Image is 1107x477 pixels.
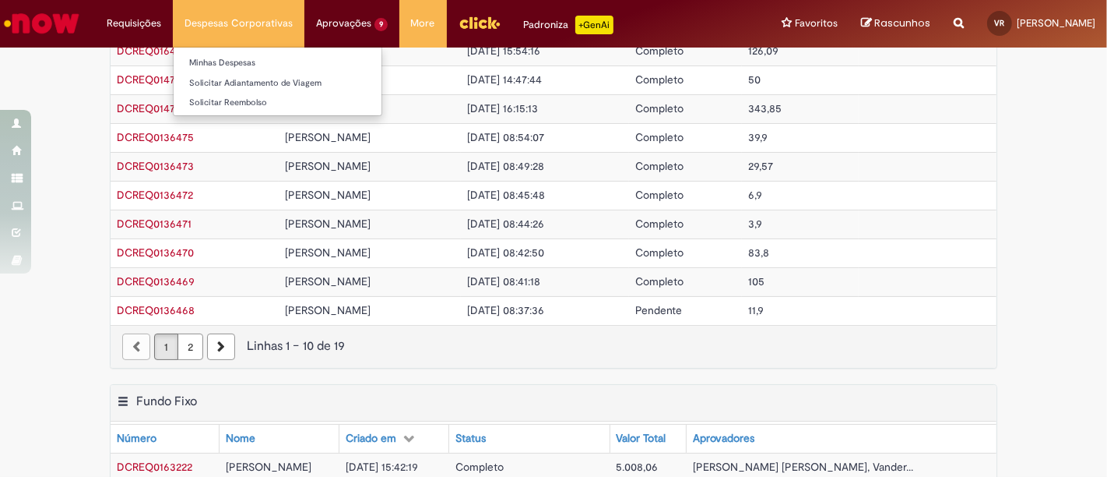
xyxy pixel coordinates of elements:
[455,431,486,447] div: Status
[117,217,192,231] span: DCREQ0136471
[117,246,194,260] span: DCREQ0136470
[117,460,192,474] a: Abrir Registro: DCREQ0163222
[467,217,544,231] span: [DATE] 08:44:26
[154,334,178,360] a: Página 1
[316,16,371,31] span: Aprovações
[467,303,544,317] span: [DATE] 08:37:36
[617,431,666,447] div: Valor Total
[184,16,293,31] span: Despesas Corporativas
[2,8,82,39] img: ServiceNow
[117,101,191,115] span: DCREQ0147614
[635,303,682,317] span: Pendente
[122,337,985,355] div: Linhas 1 − 10 de 19
[748,44,778,58] span: 126,09
[693,431,754,447] div: Aprovadores
[635,101,684,115] span: Completo
[635,159,684,173] span: Completo
[117,394,129,414] button: Fundo Fixo Menu de contexto
[411,16,435,31] span: More
[748,217,762,231] span: 3,9
[117,159,194,173] a: Abrir Registro: DCREQ0136473
[285,130,371,144] span: [PERSON_NAME]
[861,16,930,31] a: Rascunhos
[748,188,762,202] span: 6,9
[117,431,156,447] div: Número
[107,16,161,31] span: Requisições
[524,16,613,34] div: Padroniza
[117,130,194,144] span: DCREQ0136475
[285,274,371,288] span: [PERSON_NAME]
[467,246,544,260] span: [DATE] 08:42:50
[285,159,371,173] span: [PERSON_NAME]
[467,72,542,87] span: [DATE] 14:47:44
[117,130,194,144] a: Abrir Registro: DCREQ0136475
[117,274,195,288] a: Abrir Registro: DCREQ0136469
[117,44,195,58] a: Abrir Registro: DCREQ0164696
[995,18,1005,28] span: VR
[748,72,761,87] span: 50
[455,460,504,474] span: Completo
[346,460,418,474] span: [DATE] 15:42:19
[748,159,773,173] span: 29,57
[467,159,544,173] span: [DATE] 08:49:28
[285,303,371,317] span: [PERSON_NAME]
[748,303,764,317] span: 11,9
[575,16,613,34] p: +GenAi
[117,188,193,202] a: Abrir Registro: DCREQ0136472
[174,94,381,111] a: Solicitar Reembolso
[467,130,544,144] span: [DATE] 08:54:07
[1017,16,1095,30] span: [PERSON_NAME]
[136,394,197,409] h2: Fundo Fixo
[635,44,684,58] span: Completo
[174,75,381,92] a: Solicitar Adiantamento de Viagem
[174,55,381,72] a: Minhas Despesas
[117,188,193,202] span: DCREQ0136472
[285,246,371,260] span: [PERSON_NAME]
[635,217,684,231] span: Completo
[117,246,194,260] a: Abrir Registro: DCREQ0136470
[467,274,540,288] span: [DATE] 08:41:18
[117,101,191,115] a: Abrir Registro: DCREQ0147614
[117,303,195,317] a: Abrir Registro: DCREQ0136468
[459,11,501,34] img: click_logo_yellow_360x200.png
[467,101,538,115] span: [DATE] 16:15:13
[117,303,195,317] span: DCREQ0136468
[285,217,371,231] span: [PERSON_NAME]
[635,246,684,260] span: Completo
[795,16,838,31] span: Favoritos
[173,47,382,116] ul: Despesas Corporativas
[635,188,684,202] span: Completo
[467,44,540,58] span: [DATE] 15:54:16
[748,246,769,260] span: 83,8
[226,431,255,447] div: Nome
[117,72,190,87] a: Abrir Registro: DCREQ0147712
[177,334,203,360] a: Página 2
[111,325,996,368] nav: paginação
[748,101,782,115] span: 343,85
[693,460,913,474] span: [PERSON_NAME] [PERSON_NAME], Vander...
[117,44,195,58] span: DCREQ0164696
[617,460,659,474] span: 5.008,06
[226,460,311,474] span: [PERSON_NAME]
[874,16,930,30] span: Rascunhos
[635,130,684,144] span: Completo
[467,188,545,202] span: [DATE] 08:45:48
[374,18,388,31] span: 9
[117,460,192,474] span: DCREQ0163222
[117,274,195,288] span: DCREQ0136469
[117,72,190,87] span: DCREQ0147712
[748,274,764,288] span: 105
[207,334,235,360] a: Próxima página
[635,72,684,87] span: Completo
[346,431,396,447] div: Criado em
[748,130,768,144] span: 39,9
[285,188,371,202] span: [PERSON_NAME]
[117,159,194,173] span: DCREQ0136473
[635,274,684,288] span: Completo
[117,217,192,231] a: Abrir Registro: DCREQ0136471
